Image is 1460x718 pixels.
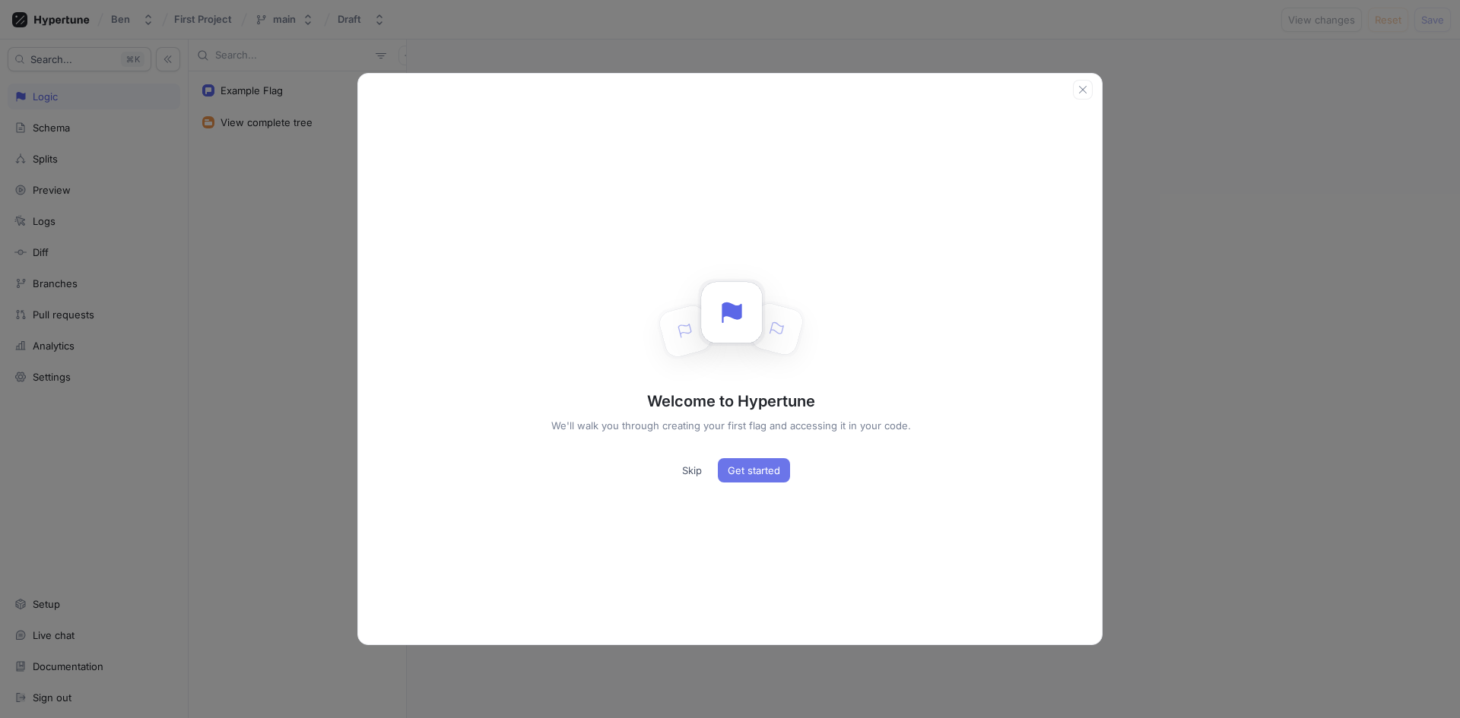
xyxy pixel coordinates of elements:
span: Get started [728,466,780,475]
p: Welcome to Hypertune [647,390,815,413]
button: Get started [718,458,790,482]
p: We'll walk you through creating your first flag and accessing it in your code. [551,419,911,434]
span: Skip [682,466,702,475]
button: Skip [672,458,712,482]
